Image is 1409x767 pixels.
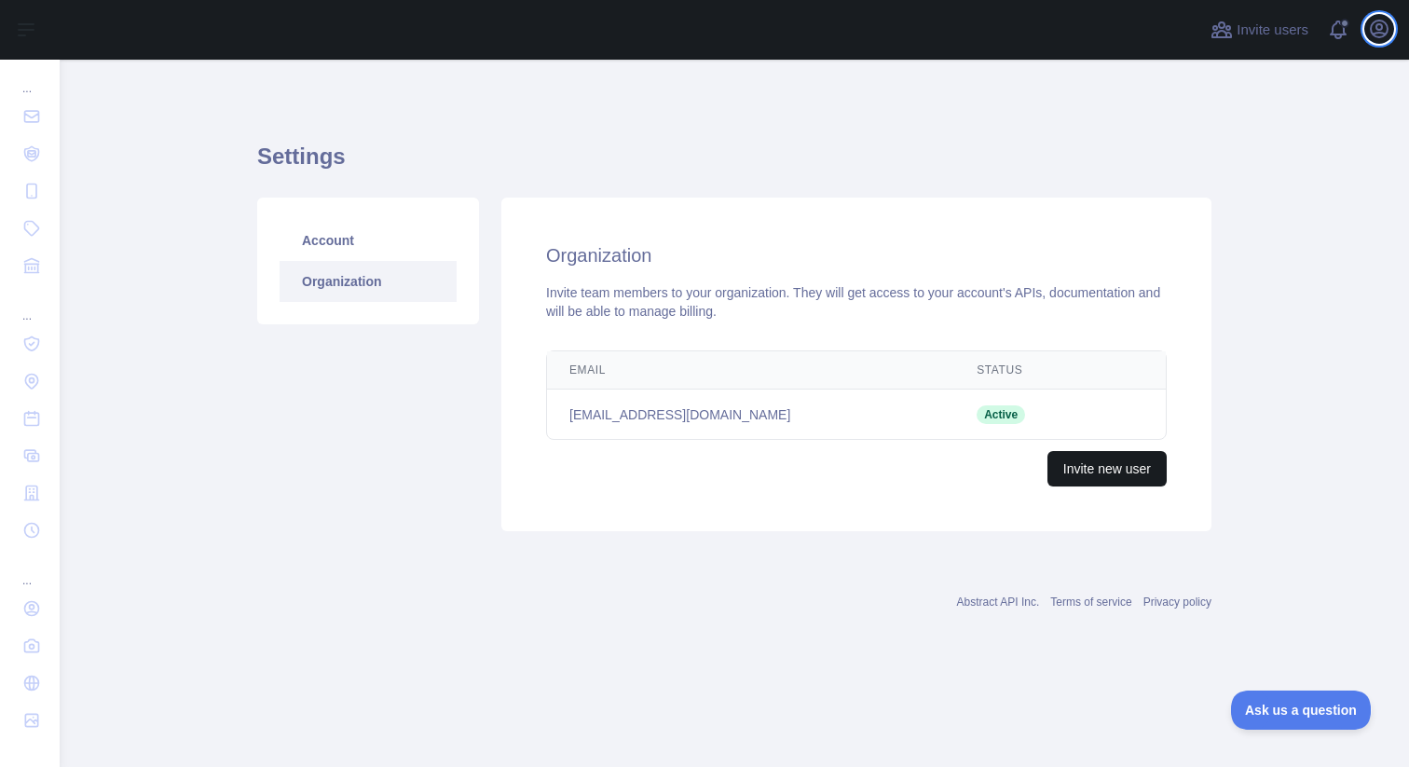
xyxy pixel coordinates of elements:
[546,283,1167,321] div: Invite team members to your organization. They will get access to your account's APIs, documentat...
[15,551,45,588] div: ...
[1207,15,1312,45] button: Invite users
[15,286,45,323] div: ...
[977,405,1025,424] span: Active
[15,59,45,96] div: ...
[1231,691,1372,730] iframe: Toggle Customer Support
[1050,596,1131,609] a: Terms of service
[546,242,1167,268] h2: Organization
[547,390,954,440] td: [EMAIL_ADDRESS][DOMAIN_NAME]
[280,220,457,261] a: Account
[1237,20,1308,41] span: Invite users
[1143,596,1211,609] a: Privacy policy
[957,596,1040,609] a: Abstract API Inc.
[547,351,954,390] th: Email
[954,351,1097,390] th: Status
[257,142,1211,186] h1: Settings
[1047,451,1167,486] button: Invite new user
[280,261,457,302] a: Organization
